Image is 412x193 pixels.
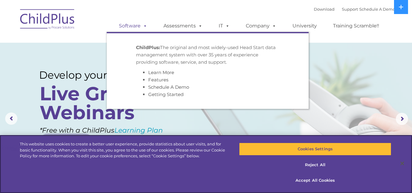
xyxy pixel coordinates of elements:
[39,69,175,81] rs-layer: Develop your skills with
[17,5,78,35] img: ChildPlus by Procare Solutions
[136,44,279,66] p: The original and most widely-used Head Start data management system with over 35 years of experie...
[136,45,160,50] strong: ChildPlus:
[40,84,174,122] rs-layer: Live Group Webinars
[239,143,392,155] button: Cookies Settings
[286,20,323,32] a: University
[359,7,395,12] a: Schedule A Demo
[239,174,392,187] button: Accept All Cookies
[314,7,335,12] a: Download
[157,20,209,32] a: Assessments
[40,124,185,137] rs-layer: *Free with a ChildPlus
[20,141,227,159] div: This website uses cookies to create a better user experience, provide statistics about user visit...
[240,20,282,32] a: Company
[314,7,395,12] font: |
[342,7,358,12] a: Support
[148,84,189,90] a: Schedule A Demo
[114,126,163,134] a: Learning Plan
[327,20,385,32] a: Training Scramble!!
[113,20,153,32] a: Software
[213,20,236,32] a: IT
[239,159,392,171] button: Reject All
[148,77,168,83] a: Features
[85,65,111,70] span: Phone number
[85,40,103,45] span: Last name
[396,157,409,170] button: Close
[148,70,174,75] a: Learn More
[148,91,184,97] a: Getting Started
